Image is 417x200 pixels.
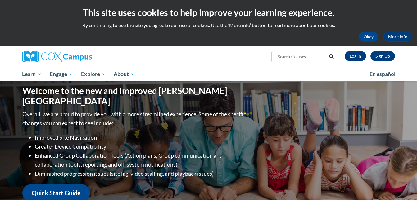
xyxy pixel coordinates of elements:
button: Search [327,53,336,60]
span: Learn [22,70,42,78]
p: Overall, we are proud to provide you with a more streamlined experience. Some of the specific cha... [22,110,247,128]
li: Diminished progression issues (site lag, video stalling, and playback issues) [35,169,247,178]
span: Explore [81,70,106,78]
h1: Welcome to the new and improved [PERSON_NAME][GEOGRAPHIC_DATA] [22,86,247,107]
button: Okay [359,32,378,42]
a: Explore [77,67,110,81]
li: Improved Site Navigation [35,133,247,142]
a: Register [370,51,395,61]
div: Main menu [13,67,404,81]
li: Greater Device Compatibility [35,142,247,151]
a: About [110,67,139,81]
input: Search Courses [277,53,327,60]
span: En español [369,71,396,77]
iframe: Button to launch messaging window [392,175,412,195]
img: Cox Campus [22,51,92,62]
span: Engage [50,70,73,78]
a: Log In [345,51,366,61]
span: About [114,70,135,78]
a: Cox Campus [22,51,140,62]
a: Learn [18,67,46,81]
a: More Info [383,32,412,42]
a: En español [365,68,400,81]
h2: This site uses cookies to help improve your learning experience. [5,6,412,19]
li: Enhanced Group Collaboration Tools (Action plans, Group communication and collaboration tools, re... [35,151,247,169]
p: By continuing to use the site you agree to our use of cookies. Use the ‘More info’ button to read... [5,22,412,29]
a: Engage [46,67,77,81]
